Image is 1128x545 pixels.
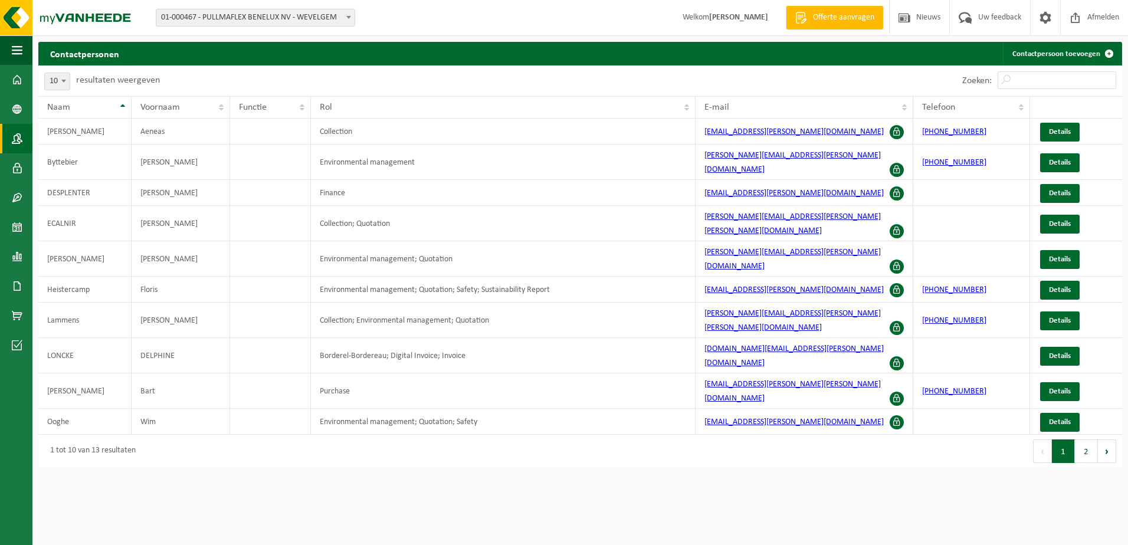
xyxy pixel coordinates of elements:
[1040,250,1080,269] a: Details
[709,13,768,22] strong: [PERSON_NAME]
[1040,215,1080,234] a: Details
[132,241,230,277] td: [PERSON_NAME]
[704,380,881,403] a: [EMAIL_ADDRESS][PERSON_NAME][PERSON_NAME][DOMAIN_NAME]
[922,127,986,136] a: [PHONE_NUMBER]
[1040,153,1080,172] a: Details
[704,189,884,198] a: [EMAIL_ADDRESS][PERSON_NAME][DOMAIN_NAME]
[311,277,696,303] td: Environmental management; Quotation; Safety; Sustainability Report
[1003,42,1121,65] a: Contactpersoon toevoegen
[311,180,696,206] td: Finance
[132,303,230,338] td: [PERSON_NAME]
[1049,159,1071,166] span: Details
[132,277,230,303] td: Floris
[704,151,881,174] a: [PERSON_NAME][EMAIL_ADDRESS][PERSON_NAME][DOMAIN_NAME]
[47,103,70,112] span: Naam
[38,303,132,338] td: Lammens
[1049,317,1071,324] span: Details
[1040,281,1080,300] a: Details
[311,241,696,277] td: Environmental management; Quotation
[704,285,884,294] a: [EMAIL_ADDRESS][PERSON_NAME][DOMAIN_NAME]
[44,441,136,462] div: 1 tot 10 van 13 resultaten
[140,103,180,112] span: Voornaam
[922,103,955,112] span: Telefoon
[311,206,696,241] td: Collection; Quotation
[156,9,355,27] span: 01-000467 - PULLMAFLEX BENELUX NV - WEVELGEM
[1040,184,1080,203] a: Details
[311,338,696,373] td: Borderel-Bordereau; Digital Invoice; Invoice
[38,180,132,206] td: DESPLENTER
[1040,382,1080,401] a: Details
[1049,418,1071,426] span: Details
[132,145,230,180] td: [PERSON_NAME]
[962,76,992,86] label: Zoeken:
[1040,311,1080,330] a: Details
[132,206,230,241] td: [PERSON_NAME]
[1040,123,1080,142] a: Details
[44,73,70,90] span: 10
[1049,352,1071,360] span: Details
[704,344,884,367] a: [DOMAIN_NAME][EMAIL_ADDRESS][PERSON_NAME][DOMAIN_NAME]
[320,103,332,112] span: Rol
[922,387,986,396] a: [PHONE_NUMBER]
[704,127,884,136] a: [EMAIL_ADDRESS][PERSON_NAME][DOMAIN_NAME]
[38,42,131,65] h2: Contactpersonen
[38,338,132,373] td: LONCKE
[1098,439,1116,463] button: Next
[38,277,132,303] td: Heistercamp
[156,9,355,26] span: 01-000467 - PULLMAFLEX BENELUX NV - WEVELGEM
[1040,347,1080,366] a: Details
[38,241,132,277] td: [PERSON_NAME]
[311,119,696,145] td: Collection
[311,303,696,338] td: Collection; Environmental management; Quotation
[132,373,230,409] td: Bart
[1040,413,1080,432] a: Details
[1049,220,1071,228] span: Details
[786,6,883,29] a: Offerte aanvragen
[132,338,230,373] td: DELPHINE
[922,285,986,294] a: [PHONE_NUMBER]
[704,103,729,112] span: E-mail
[311,145,696,180] td: Environmental management
[1033,439,1052,463] button: Previous
[38,145,132,180] td: Byttebier
[922,158,986,167] a: [PHONE_NUMBER]
[38,206,132,241] td: ECALNIR
[1052,439,1075,463] button: 1
[1049,286,1071,294] span: Details
[704,248,881,271] a: [PERSON_NAME][EMAIL_ADDRESS][PERSON_NAME][DOMAIN_NAME]
[76,75,160,85] label: resultaten weergeven
[311,373,696,409] td: Purchase
[1049,128,1071,136] span: Details
[38,119,132,145] td: [PERSON_NAME]
[704,212,881,235] a: [PERSON_NAME][EMAIL_ADDRESS][PERSON_NAME][PERSON_NAME][DOMAIN_NAME]
[1049,189,1071,197] span: Details
[311,409,696,435] td: Environmental management; Quotation; Safety
[239,103,267,112] span: Functie
[810,12,877,24] span: Offerte aanvragen
[45,73,70,90] span: 10
[38,409,132,435] td: Ooghe
[132,119,230,145] td: Aeneas
[38,373,132,409] td: [PERSON_NAME]
[132,180,230,206] td: [PERSON_NAME]
[1075,439,1098,463] button: 2
[132,409,230,435] td: Wim
[704,418,884,426] a: [EMAIL_ADDRESS][PERSON_NAME][DOMAIN_NAME]
[1049,388,1071,395] span: Details
[704,309,881,332] a: [PERSON_NAME][EMAIL_ADDRESS][PERSON_NAME][PERSON_NAME][DOMAIN_NAME]
[1049,255,1071,263] span: Details
[922,316,986,325] a: [PHONE_NUMBER]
